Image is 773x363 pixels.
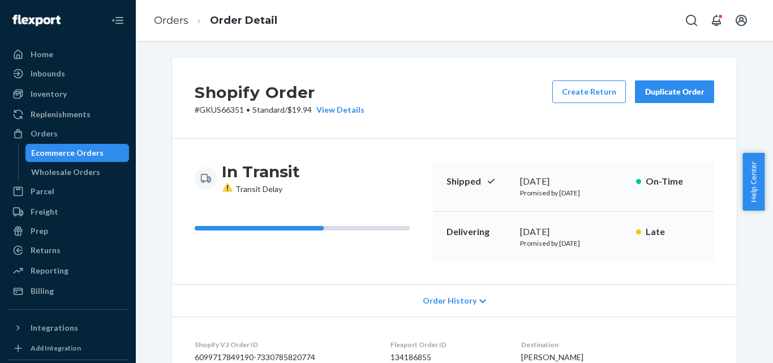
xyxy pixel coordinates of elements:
[31,245,61,256] div: Returns
[195,104,364,116] p: # GKUS66351 / $19.94
[154,14,188,27] a: Orders
[31,166,100,178] div: Wholesale Orders
[195,352,372,363] dd: 6099717849190-7330785820774
[31,88,67,100] div: Inventory
[31,225,48,237] div: Prep
[635,80,714,103] button: Duplicate Order
[423,295,476,306] span: Order History
[106,9,129,32] button: Close Navigation
[7,203,129,221] a: Freight
[31,128,58,139] div: Orders
[7,182,129,200] a: Parcel
[520,175,627,188] div: [DATE]
[222,161,300,182] h3: In Transit
[7,341,129,355] a: Add Integration
[7,65,129,83] a: Inbounds
[7,241,129,259] a: Returns
[195,80,364,104] h2: Shopify Order
[645,86,705,97] div: Duplicate Order
[7,319,129,337] button: Integrations
[31,285,54,297] div: Billing
[520,238,627,248] p: Promised by [DATE]
[222,184,282,194] span: Transit Delay
[705,9,728,32] button: Open notifications
[31,109,91,120] div: Replenishments
[7,105,129,123] a: Replenishments
[646,175,701,188] p: On-Time
[552,80,626,103] button: Create Return
[446,225,511,238] p: Delivering
[7,222,129,240] a: Prep
[390,352,504,363] dd: 134186855
[7,262,129,280] a: Reporting
[31,206,58,217] div: Freight
[31,265,68,276] div: Reporting
[701,329,762,357] iframe: Opens a widget where you can chat to one of our agents
[25,163,130,181] a: Wholesale Orders
[25,144,130,162] a: Ecommerce Orders
[7,282,129,300] a: Billing
[742,153,765,211] button: Help Center
[210,14,277,27] a: Order Detail
[145,4,286,37] ol: breadcrumbs
[31,49,53,60] div: Home
[246,105,250,114] span: •
[31,322,78,334] div: Integrations
[252,105,285,114] span: Standard
[31,343,81,353] div: Add Integration
[521,340,714,349] dt: Destination
[680,9,703,32] button: Open Search Box
[7,125,129,143] a: Orders
[31,147,104,159] div: Ecommerce Orders
[446,175,511,188] p: Shipped
[7,45,129,63] a: Home
[312,104,364,116] button: View Details
[12,15,61,26] img: Flexport logo
[195,340,372,349] dt: Shopify V3 Order ID
[390,340,504,349] dt: Flexport Order ID
[31,186,54,197] div: Parcel
[520,188,627,198] p: Promised by [DATE]
[7,85,129,103] a: Inventory
[520,225,627,238] div: [DATE]
[730,9,753,32] button: Open account menu
[31,68,65,79] div: Inbounds
[646,225,701,238] p: Late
